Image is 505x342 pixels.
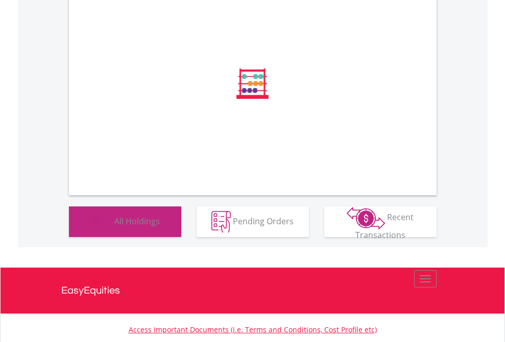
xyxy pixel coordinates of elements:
button: Pending Orders [197,206,309,237]
button: Recent Transactions [324,206,437,237]
span: Pending Orders [233,215,294,226]
a: EasyEquities [61,268,444,313]
a: Access Important Documents (i.e. Terms and Conditions, Cost Profile etc) [129,325,377,334]
img: holdings-wht.png [90,211,112,233]
button: All Holdings [69,206,181,237]
span: All Holdings [114,215,160,226]
img: transactions-zar-wht.png [347,207,385,229]
img: pending_instructions-wht.png [211,211,231,233]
